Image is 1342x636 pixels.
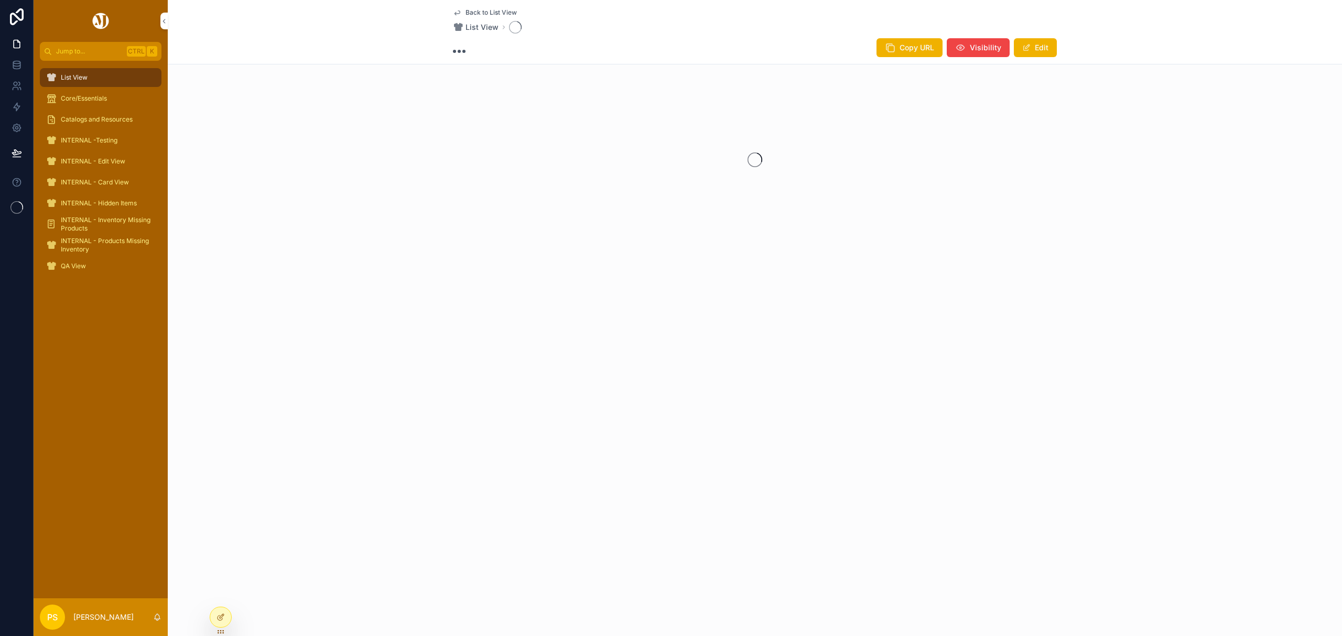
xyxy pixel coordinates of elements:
[1014,38,1057,57] button: Edit
[40,89,161,108] a: Core/Essentials
[61,94,107,103] span: Core/Essentials
[466,22,499,32] span: List View
[947,38,1010,57] button: Visibility
[127,46,146,57] span: Ctrl
[61,199,137,207] span: INTERNAL - Hidden Items
[61,115,133,124] span: Catalogs and Resources
[73,612,134,622] p: [PERSON_NAME]
[453,22,499,32] a: List View
[40,236,161,255] a: INTERNAL - Products Missing Inventory
[61,178,129,187] span: INTERNAL - Card View
[61,136,117,145] span: INTERNAL -Testing
[40,68,161,87] a: List View
[970,42,1001,53] span: Visibility
[900,42,934,53] span: Copy URL
[453,8,517,17] a: Back to List View
[40,194,161,213] a: INTERNAL - Hidden Items
[34,61,168,289] div: scrollable content
[61,262,86,270] span: QA View
[40,152,161,171] a: INTERNAL - Edit View
[876,38,943,57] button: Copy URL
[61,216,151,233] span: INTERNAL - Inventory Missing Products
[40,215,161,234] a: INTERNAL - Inventory Missing Products
[61,237,151,254] span: INTERNAL - Products Missing Inventory
[61,157,125,166] span: INTERNAL - Edit View
[40,42,161,61] button: Jump to...CtrlK
[56,47,123,56] span: Jump to...
[40,131,161,150] a: INTERNAL -Testing
[40,257,161,276] a: QA View
[40,173,161,192] a: INTERNAL - Card View
[47,611,58,623] span: PS
[40,110,161,129] a: Catalogs and Resources
[61,73,88,82] span: List View
[91,13,111,29] img: App logo
[466,8,517,17] span: Back to List View
[148,47,156,56] span: K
